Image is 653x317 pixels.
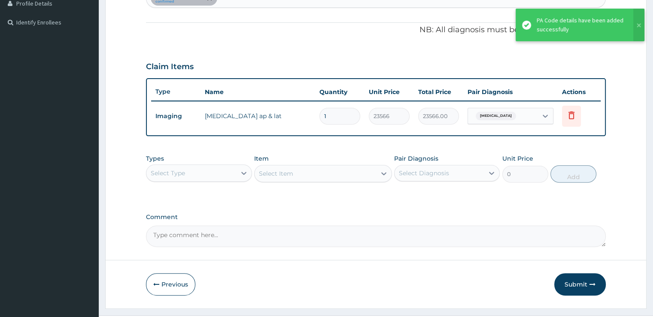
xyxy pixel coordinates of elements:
th: Actions [558,83,601,101]
button: Add [550,165,596,183]
label: Unit Price [502,154,533,163]
td: Imaging [151,108,200,124]
p: NB: All diagnosis must be linked to a claim item [146,24,605,36]
label: Pair Diagnosis [394,154,438,163]
div: PA Code details have been added successfully [537,16,625,34]
div: Select Type [151,169,185,177]
button: Previous [146,273,195,296]
th: Total Price [414,83,463,101]
span: [MEDICAL_DATA] [476,112,516,120]
th: Type [151,84,200,100]
div: Select Diagnosis [399,169,449,177]
th: Unit Price [364,83,414,101]
th: Quantity [315,83,364,101]
h3: Claim Items [146,62,194,72]
th: Name [200,83,315,101]
label: Comment [146,213,605,221]
th: Pair Diagnosis [463,83,558,101]
td: [MEDICAL_DATA] ap & lat [200,107,315,125]
label: Types [146,155,164,162]
label: Item [254,154,269,163]
button: Submit [554,273,606,296]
